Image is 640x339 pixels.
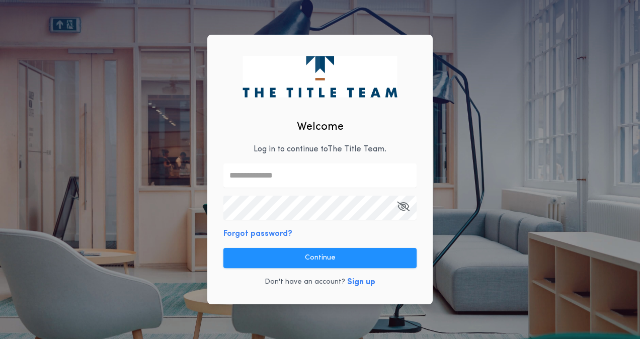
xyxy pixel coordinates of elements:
p: Don't have an account? [265,277,345,287]
p: Log in to continue to The Title Team . [254,143,386,155]
h2: Welcome [297,119,344,135]
button: Continue [223,248,417,268]
button: Forgot password? [223,228,292,240]
button: Sign up [347,276,375,288]
img: logo [243,56,397,97]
